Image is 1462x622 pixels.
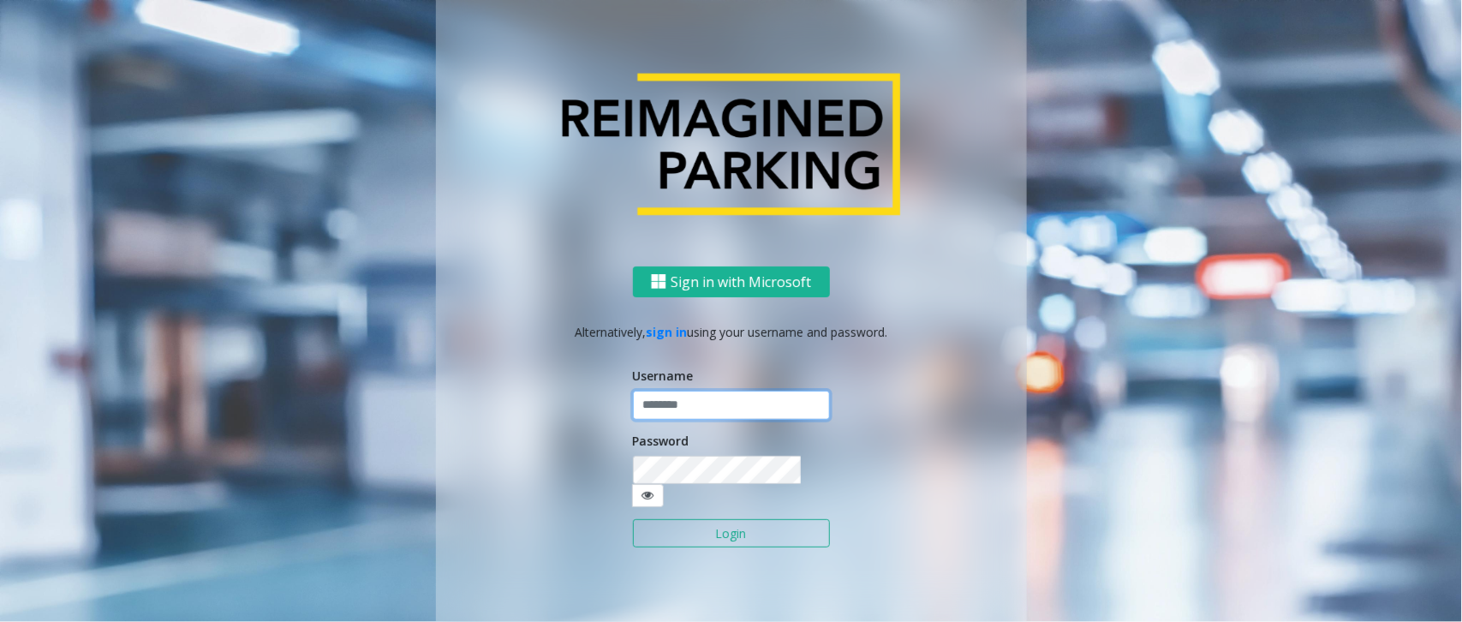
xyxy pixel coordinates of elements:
[633,519,830,548] button: Login
[453,323,1010,341] p: Alternatively, using your username and password.
[633,266,830,298] button: Sign in with Microsoft
[633,432,689,450] label: Password
[633,367,694,385] label: Username
[646,324,687,340] a: sign in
